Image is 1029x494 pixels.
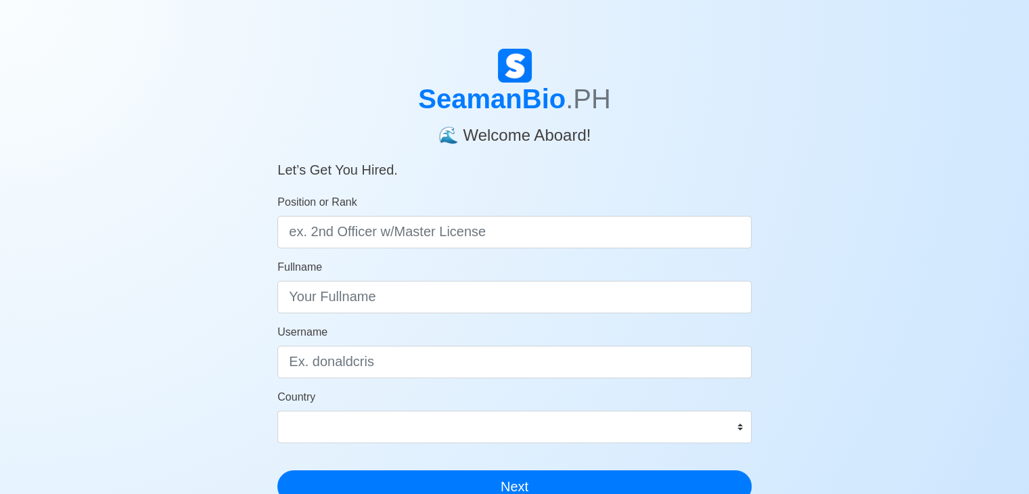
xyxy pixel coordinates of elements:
h4: 🌊 Welcome Aboard! [277,115,752,145]
input: Your Fullname [277,281,752,313]
h5: Let’s Get You Hired. [277,145,752,178]
input: Ex. donaldcris [277,346,752,378]
span: Username [277,326,327,338]
span: Position or Rank [277,196,357,208]
input: ex. 2nd Officer w/Master License [277,216,752,248]
h1: SeamanBio [277,83,752,115]
img: Logo [498,49,532,83]
span: .PH [566,84,611,114]
label: Country [277,389,315,405]
span: Fullname [277,261,322,273]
